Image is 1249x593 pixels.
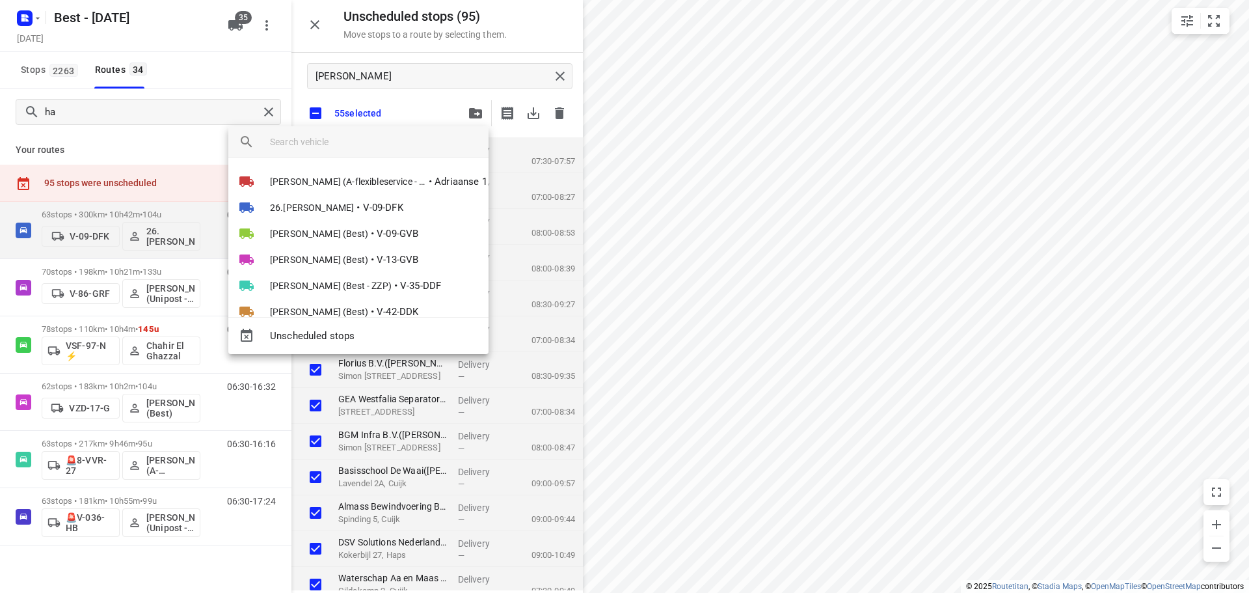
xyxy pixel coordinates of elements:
[270,201,354,214] span: 26.[PERSON_NAME]
[394,278,397,294] span: •
[356,200,360,215] span: •
[228,126,270,158] div: Search
[371,304,374,320] span: •
[270,279,392,292] span: [PERSON_NAME] (Best - ZZP)
[270,132,478,152] input: search vehicle
[363,200,403,215] span: V-09-DFK
[435,174,487,189] span: Adriaanse 1
[377,253,418,268] span: V-13-GVB
[270,227,368,240] span: [PERSON_NAME] (Best)
[377,305,418,320] span: V-42-DDK
[270,305,368,318] span: [PERSON_NAME] (Best)
[377,227,418,241] span: V-09-GVB
[270,175,426,188] span: [PERSON_NAME] (A-flexibleservice - Best - ZZP)
[371,252,374,268] span: •
[400,279,441,294] span: V-35-DDF
[270,253,368,266] span: [PERSON_NAME] (Best)
[371,226,374,241] span: •
[429,174,432,189] span: •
